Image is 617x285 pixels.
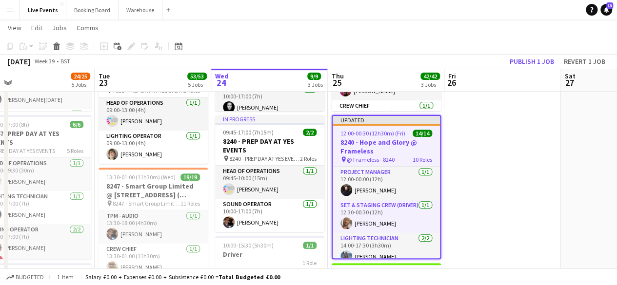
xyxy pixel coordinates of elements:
[32,57,57,65] span: Week 39
[20,0,66,19] button: Live Events
[413,130,432,137] span: 14/14
[600,4,612,16] a: 13
[448,72,456,80] span: Fri
[71,81,90,88] div: 5 Jobs
[215,250,324,259] h3: Driver
[223,242,274,249] span: 10:00-15:30 (5h30m)
[180,173,200,181] span: 19/19
[219,273,280,281] span: Total Budgeted £0.00
[70,121,83,128] span: 6/6
[60,57,70,65] div: BST
[215,199,324,232] app-card-role: Sound Operator1/110:00-17:00 (7h)[PERSON_NAME]
[71,73,90,80] span: 24/25
[421,81,439,88] div: 3 Jobs
[560,55,609,68] button: Revert 1 job
[54,273,77,281] span: 1 item
[5,272,45,283] button: Budgeted
[606,2,613,9] span: 13
[4,21,25,34] a: View
[307,73,321,80] span: 9/9
[113,200,180,207] span: 8247 - Smart Group Limited @ [STREET_ADDRESS] ( Formerly Freemasons' Hall)
[229,155,300,162] span: 8240 - PREP DAY AT YES EVENTS
[215,84,324,117] app-card-role: Sound Operator1/110:00-17:00 (7h)[PERSON_NAME]
[97,77,110,88] span: 23
[106,173,176,181] span: 13:30-01:00 (11h30m) (Wed)
[119,0,162,19] button: Warehouse
[303,129,317,136] span: 2/2
[215,115,324,232] app-job-card: In progress09:45-17:00 (7h15m)2/28240 - PREP DAY AT YES EVENTS 8240 - PREP DAY AT YES EVENTS2 Rol...
[333,167,440,200] app-card-role: Project Manager1/112:00-00:00 (12h)[PERSON_NAME]
[300,155,317,162] span: 2 Roles
[31,23,42,32] span: Edit
[73,21,102,34] a: Comms
[333,116,440,124] div: Updated
[332,72,344,80] span: Thu
[180,200,200,207] span: 11 Roles
[99,47,208,164] app-job-card: Updated09:00-13:00 (4h)2/27851 - PREP DAY AT YES EVENTS 7851 - PREP DAY AT YES EVENTS2 RolesHead ...
[420,73,440,80] span: 42/42
[333,138,440,155] h3: 8240 - Hope and Glory @ Frameless
[85,273,280,281] div: Salary £0.00 + Expenses £0.00 + Subsistence £0.00 =
[506,55,558,68] button: Publish 1 job
[340,130,405,137] span: 12:00-00:30 (12h30m) (Fri)
[303,242,317,249] span: 1/1
[332,100,441,133] app-card-role: Crew Chief1/106:00-20:30 (14h30m)
[302,259,317,266] span: 1 Role
[66,0,119,19] button: Booking Board
[48,21,71,34] a: Jobs
[99,72,110,80] span: Tue
[99,244,208,277] app-card-role: Crew Chief1/113:30-01:00 (11h30m)[PERSON_NAME]
[27,21,46,34] a: Edit
[67,147,83,154] span: 5 Roles
[215,115,324,123] div: In progress
[223,129,274,136] span: 09:45-17:00 (7h15m)
[215,72,229,80] span: Wed
[77,23,99,32] span: Comms
[214,77,229,88] span: 24
[16,274,44,281] span: Budgeted
[330,77,344,88] span: 25
[99,97,208,131] app-card-role: Head of Operations1/109:00-13:00 (4h)[PERSON_NAME]
[563,77,576,88] span: 27
[215,166,324,199] app-card-role: Head of Operations1/109:45-10:00 (15m)[PERSON_NAME]
[333,233,440,280] app-card-role: Lighting Technician2/214:00-17:30 (3h30m)[PERSON_NAME]
[347,156,395,163] span: @ Frameless - 8240
[333,200,440,233] app-card-role: Set & Staging Crew (Driver)1/112:30-00:30 (12h)[PERSON_NAME]
[52,23,67,32] span: Jobs
[332,115,441,259] app-job-card: Updated12:00-00:30 (12h30m) (Fri)14/148240 - Hope and Glory @ Frameless @ Frameless - 824010 Role...
[99,131,208,164] app-card-role: Lighting Operator1/109:00-13:00 (4h)[PERSON_NAME]
[99,182,208,199] h3: 8247 - Smart Group Limited @ [STREET_ADDRESS] ( Formerly Freemasons' Hall)
[447,77,456,88] span: 26
[188,81,206,88] div: 5 Jobs
[99,210,208,244] app-card-role: TPM - AUDIO1/113:30-18:00 (4h30m)[PERSON_NAME]
[8,57,30,66] div: [DATE]
[187,73,207,80] span: 53/53
[413,156,432,163] span: 10 Roles
[565,72,576,80] span: Sat
[8,23,21,32] span: View
[308,81,323,88] div: 3 Jobs
[215,137,324,154] h3: 8240 - PREP DAY AT YES EVENTS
